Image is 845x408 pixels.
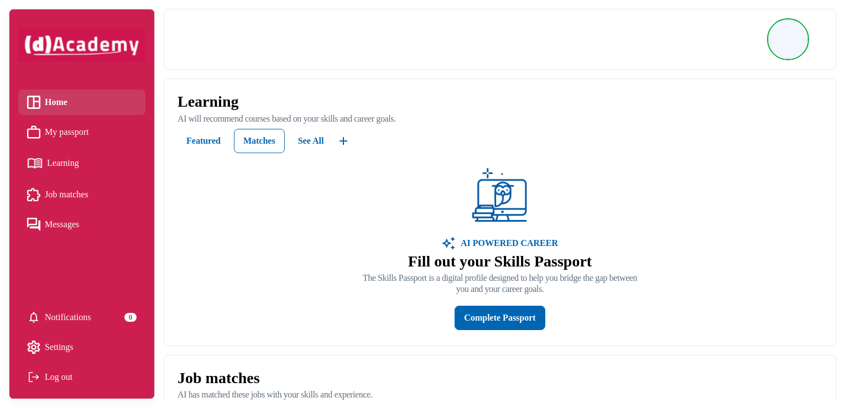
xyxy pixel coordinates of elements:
[27,216,137,233] a: Messages iconMessages
[455,237,558,250] p: AI POWERED CAREER
[472,168,528,223] img: ...
[27,154,43,173] img: Learning icon
[27,369,137,385] div: Log out
[45,124,89,140] span: My passport
[298,133,324,149] div: See All
[45,309,91,326] span: Notifications
[363,252,637,271] p: Fill out your Skills Passport
[464,310,535,326] div: Complete Passport
[178,389,822,400] p: AI has matched these jobs with your skills and experience.
[27,154,137,173] a: Learning iconLearning
[289,129,333,153] button: See All
[18,28,145,62] img: dAcademy
[178,92,822,111] p: Learning
[769,20,807,59] img: Profile
[27,218,40,231] img: Messages icon
[27,188,40,201] img: Job matches icon
[243,133,275,149] div: Matches
[178,129,229,153] button: Featured
[186,133,221,149] div: Featured
[45,216,79,233] span: Messages
[124,313,137,322] div: 0
[45,94,67,111] span: Home
[45,339,74,355] span: Settings
[455,306,545,330] button: Complete Passport
[27,341,40,354] img: setting
[234,129,285,153] button: Matches
[27,94,137,111] a: Home iconHome
[27,124,137,140] a: My passport iconMy passport
[27,311,40,324] img: setting
[27,186,137,203] a: Job matches iconJob matches
[47,155,79,171] span: Learning
[27,96,40,109] img: Home icon
[337,134,350,148] img: ...
[27,125,40,139] img: My passport icon
[363,273,637,295] p: The Skills Passport is a digital profile designed to help you bridge the gap between you and your...
[178,369,822,388] p: Job matches
[27,370,40,384] img: Log out
[45,186,88,203] span: Job matches
[442,237,455,250] img: image
[178,113,822,124] p: AI will recommend courses based on your skills and career goals.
